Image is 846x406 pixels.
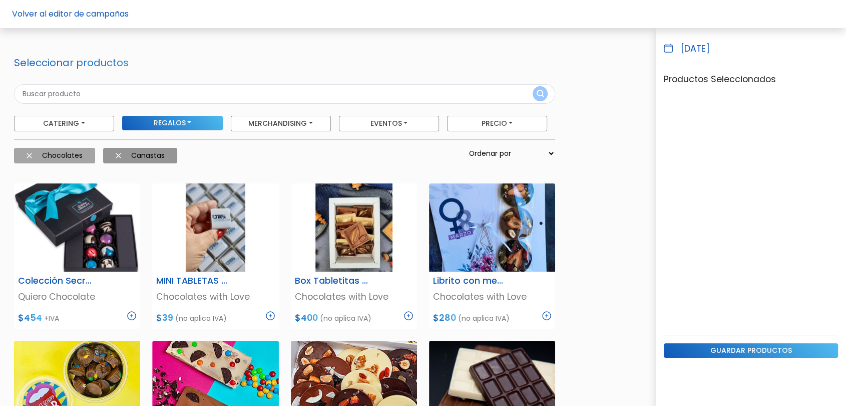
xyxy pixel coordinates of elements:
span: $454 [18,312,42,324]
p: Chocolates with Love [295,290,413,303]
button: Regalos [122,116,222,130]
input: Buscar producto [14,84,555,104]
h6: Librito con mediants [427,276,514,286]
img: close-6986928ebcb1d6c9903e3b54e860dbc4d054630f23adef3a32610726dff6a82b.svg [116,153,121,158]
span: Canastas [131,150,165,160]
img: thumb_2000___2000-Photoroom_-_2024-09-23T150241.972.jpg [291,183,417,272]
img: plus_icon-3fa29c8c201d8ce5b7c3ad03cb1d2b720885457b696e93dcc2ba0c445e8c3955.svg [404,311,413,320]
img: plus_icon-3fa29c8c201d8ce5b7c3ad03cb1d2b720885457b696e93dcc2ba0c445e8c3955.svg [542,311,551,320]
input: guardar productos [664,343,838,358]
span: +IVA [44,313,59,323]
p: Quiero Chocolate [18,290,136,303]
span: $400 [295,312,318,324]
img: close-6986928ebcb1d6c9903e3b54e860dbc4d054630f23adef3a32610726dff6a82b.svg [27,153,32,158]
button: Catering [14,116,114,131]
button: Precio [447,116,547,131]
h3: Seleccionar productos [14,57,393,69]
a: Librito con mediants Chocolates with Love $280 (no aplica IVA) [429,183,555,329]
div: ¿Necesitás ayuda? [52,10,144,29]
h6: MINI TABLETAS PERSONALIZADAS [150,276,237,286]
img: thumb_Mendiants.jpeg [429,183,555,272]
img: calendar_blue-ac3b0d226928c1d0a031b7180dff2cef00a061937492cb3cf56fc5c027ac901f.svg [664,44,673,53]
img: thumb_secretaria.png [14,183,140,272]
img: plus_icon-3fa29c8c201d8ce5b7c3ad03cb1d2b720885457b696e93dcc2ba0c445e8c3955.svg [127,311,136,320]
img: plus_icon-3fa29c8c201d8ce5b7c3ad03cb1d2b720885457b696e93dcc2ba0c445e8c3955.svg [266,311,275,320]
p: Chocolates with Love [156,290,274,303]
button: Canastas [103,148,177,163]
span: $280 [433,312,456,324]
h6: Box Tabletitas decoradas [289,276,376,286]
button: Chocolates [14,148,95,163]
span: Chocolates [42,150,83,160]
a: MINI TABLETAS PERSONALIZADAS Chocolates with Love $39 (no aplica IVA) [152,183,278,329]
h6: [DATE] [681,44,710,54]
a: Box Tabletitas decoradas Chocolates with Love $400 (no aplica IVA) [291,183,417,329]
button: Eventos [339,116,439,131]
span: (no aplica IVA) [320,313,371,323]
img: thumb_Dise%C3%B1o_sin_t%C3%ADtulo__10_.png [152,183,278,272]
button: Merchandising [231,116,331,131]
span: $39 [156,312,173,324]
a: Colección Secretaria Quiero Chocolate $454 +IVA [14,183,140,329]
h6: Colección Secretaria [12,276,99,286]
h6: Productos Seleccionados [664,74,838,85]
span: (no aplica IVA) [175,313,227,323]
a: Volver al editor de campañas [12,8,129,20]
p: Chocolates with Love [433,290,551,303]
span: (no aplica IVA) [458,313,510,323]
img: search_button-432b6d5273f82d61273b3651a40e1bd1b912527efae98b1b7a1b2c0702e16a8d.svg [537,90,544,99]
